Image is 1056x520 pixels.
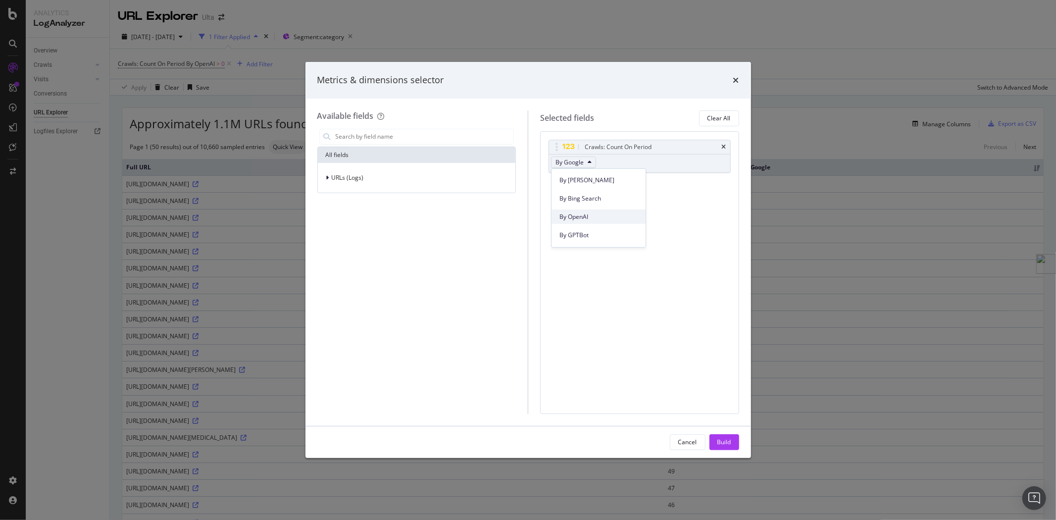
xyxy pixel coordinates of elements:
span: By Google [555,158,584,166]
div: Crawls: Count On Period [585,142,652,152]
div: Crawls: Count On PeriodtimesBy Google [549,140,731,173]
div: times [722,144,726,150]
div: All fields [318,147,516,163]
button: By Google [551,156,596,168]
span: By GPTBot [559,231,638,240]
div: Clear All [707,114,731,122]
span: By Bing Search [559,194,638,203]
button: Clear All [699,110,739,126]
div: Open Intercom Messenger [1022,486,1046,510]
div: Metrics & dimensions selector [317,74,444,87]
div: modal [305,62,751,458]
span: By Bing [559,176,638,185]
input: Search by field name [335,129,514,144]
button: Build [709,434,739,450]
div: Available fields [317,110,374,121]
div: Selected fields [540,112,594,124]
span: By OpenAI [559,212,638,221]
div: Cancel [678,438,697,446]
div: times [733,74,739,87]
div: Build [717,438,731,446]
span: URLs (Logs) [332,173,364,182]
button: Cancel [670,434,705,450]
